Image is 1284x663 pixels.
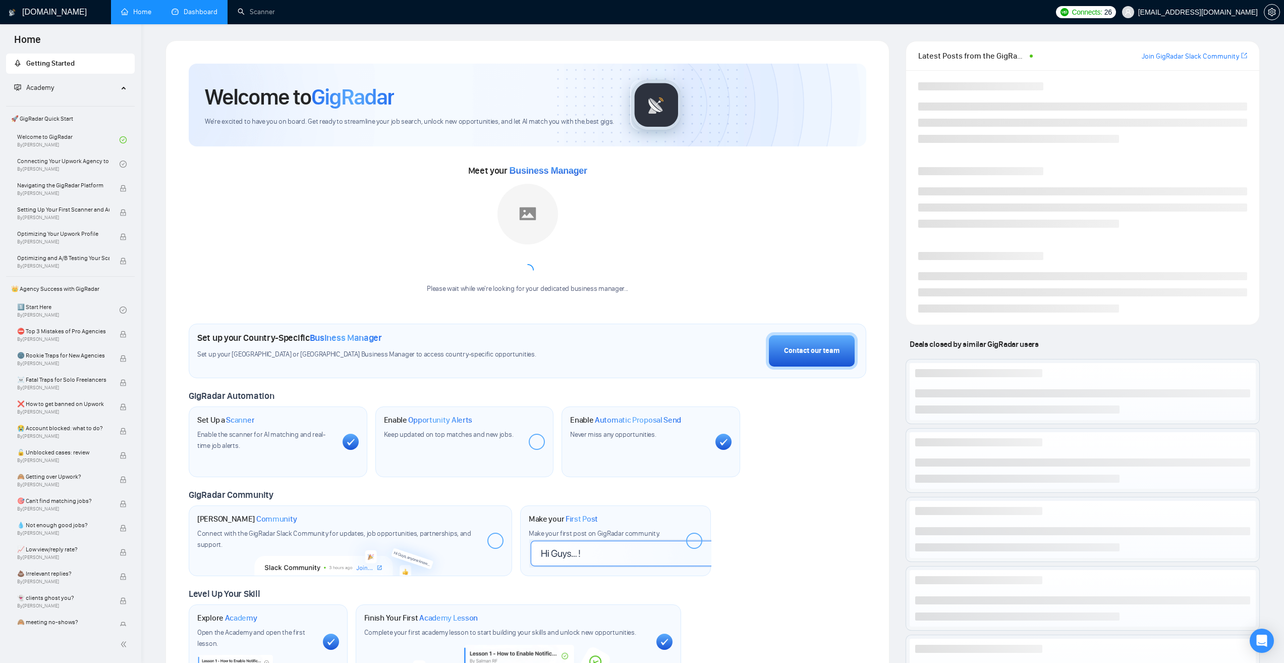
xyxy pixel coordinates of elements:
[17,350,109,361] span: 🌚 Rookie Traps for New Agencies
[17,229,109,239] span: Optimizing Your Upwork Profile
[120,622,127,629] span: lock
[17,603,109,609] span: By [PERSON_NAME]
[408,415,472,425] span: Opportunity Alerts
[17,215,109,221] span: By [PERSON_NAME]
[311,83,394,111] span: GigRadar
[17,190,109,196] span: By [PERSON_NAME]
[17,593,109,603] span: 👻 clients ghost you?
[120,476,127,483] span: lock
[17,569,109,579] span: 💩 Irrelevant replies?
[510,166,587,176] span: Business Manager
[197,415,254,425] h1: Set Up a
[906,335,1042,353] span: Deals closed by similar GigRadar users
[17,554,109,560] span: By [PERSON_NAME]
[197,430,325,450] span: Enable the scanner for AI matching and real-time job alerts.
[17,544,109,554] span: 📈 Low view/reply rate?
[120,452,127,459] span: lock
[189,588,260,599] span: Level Up Your Skill
[631,80,682,130] img: gigradar-logo.png
[1125,9,1132,16] span: user
[14,83,54,92] span: Academy
[1241,52,1247,60] span: export
[1060,8,1069,16] img: upwork-logo.png
[17,447,109,457] span: 🔓 Unblocked cases: review
[784,345,840,356] div: Contact our team
[197,514,297,524] h1: [PERSON_NAME]
[1264,8,1280,16] a: setting
[17,263,109,269] span: By [PERSON_NAME]
[6,32,49,54] span: Home
[120,597,127,604] span: lock
[121,8,151,16] a: homeHome
[120,428,127,435] span: lock
[384,430,514,439] span: Keep updated on top matches and new jobs.
[6,54,135,74] li: Getting Started
[17,409,109,415] span: By [PERSON_NAME]
[364,613,478,623] h1: Finish Your First
[1142,51,1239,62] a: Join GigRadar Slack Community
[17,253,109,263] span: Optimizing and A/B Testing Your Scanner for Better Results
[120,573,127,580] span: lock
[120,258,127,265] span: lock
[570,415,681,425] h1: Enable
[364,628,636,637] span: Complete your first academy lesson to start building your skills and unlock new opportunities.
[17,153,120,175] a: Connecting Your Upwork Agency to GigRadarBy[PERSON_NAME]
[9,5,16,21] img: logo
[205,83,394,111] h1: Welcome to
[120,209,127,216] span: lock
[172,8,217,16] a: dashboardDashboard
[17,239,109,245] span: By [PERSON_NAME]
[1264,4,1280,20] button: setting
[189,489,273,500] span: GigRadar Community
[14,60,21,67] span: rocket
[254,530,448,576] img: slackcommunity-bg.png
[17,375,109,385] span: ☠️ Fatal Traps for Solo Freelancers
[256,514,297,524] span: Community
[17,617,109,627] span: 🙈 meeting no-shows?
[1250,629,1274,653] div: Open Intercom Messenger
[7,279,134,299] span: 👑 Agency Success with GigRadar
[17,530,109,536] span: By [PERSON_NAME]
[120,500,127,507] span: lock
[17,520,109,530] span: 💧 Not enough good jobs?
[1104,7,1112,18] span: 26
[17,482,109,488] span: By [PERSON_NAME]
[197,332,382,343] h1: Set up your Country-Specific
[522,264,534,276] span: loading
[14,84,21,91] span: fund-projection-screen
[566,514,598,524] span: First Post
[17,361,109,367] span: By [PERSON_NAME]
[120,403,127,411] span: lock
[497,184,558,244] img: placeholder.png
[529,529,660,538] span: Make your first post on GigRadar community.
[120,379,127,386] span: lock
[225,613,257,623] span: Academy
[384,415,473,425] h1: Enable
[766,332,858,370] button: Contact our team
[419,613,478,623] span: Academy Lesson
[205,117,614,127] span: We're excited to have you on board. Get ready to streamline your job search, unlock new opportuni...
[197,628,305,648] span: Open the Academy and open the first lesson.
[120,639,130,649] span: double-left
[468,165,587,176] span: Meet your
[120,233,127,240] span: lock
[120,331,127,338] span: lock
[17,433,109,439] span: By [PERSON_NAME]
[197,529,471,549] span: Connect with the GigRadar Slack Community for updates, job opportunities, partnerships, and support.
[120,549,127,556] span: lock
[17,326,109,336] span: ⛔ Top 3 Mistakes of Pro Agencies
[7,109,134,129] span: 🚀 GigRadar Quick Start
[120,355,127,362] span: lock
[226,415,254,425] span: Scanner
[17,506,109,512] span: By [PERSON_NAME]
[595,415,681,425] span: Automatic Proposal Send
[529,514,598,524] h1: Make your
[17,385,109,391] span: By [PERSON_NAME]
[421,284,634,294] div: Please wait while we're looking for your dedicated business manager...
[310,332,382,343] span: Business Manager
[120,136,127,143] span: check-circle
[918,49,1026,62] span: Latest Posts from the GigRadar Community
[17,579,109,585] span: By [PERSON_NAME]
[17,129,120,151] a: Welcome to GigRadarBy[PERSON_NAME]
[17,299,120,321] a: 1️⃣ Start HereBy[PERSON_NAME]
